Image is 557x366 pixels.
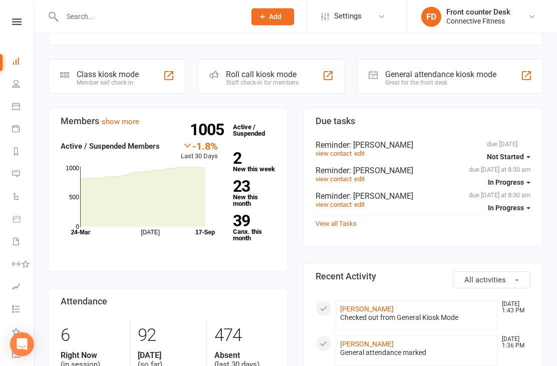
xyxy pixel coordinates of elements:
div: FD [421,7,441,27]
a: [PERSON_NAME] [340,340,394,348]
strong: [DATE] [138,350,199,360]
a: People [12,74,35,96]
a: view contact [316,175,352,183]
h3: Due tasks [316,116,530,126]
span: : [PERSON_NAME] [349,166,413,175]
div: General attendance kiosk mode [385,70,496,79]
span: : [PERSON_NAME] [349,191,413,201]
h3: Recent Activity [316,271,530,281]
a: Assessments [12,276,35,299]
strong: Right Now [61,350,122,360]
div: Reminder [316,140,530,150]
div: 92 [138,320,199,350]
a: Dashboard [12,51,35,74]
strong: Active / Suspended Members [61,142,160,151]
a: [PERSON_NAME] [340,305,394,313]
time: [DATE] 1:43 PM [497,301,530,314]
div: Class kiosk mode [77,70,139,79]
h3: Attendance [61,296,275,306]
time: [DATE] 1:36 PM [497,336,530,349]
div: Checked out from General Kiosk Mode [340,313,493,322]
input: Search... [59,10,238,24]
a: view contact [316,150,352,157]
button: All activities [453,271,530,288]
div: Member self check-in [77,79,139,86]
a: 39Canx. this month [233,213,275,241]
span: In Progress [488,178,524,186]
strong: 1005 [190,122,228,137]
a: edit [354,175,365,183]
span: : [PERSON_NAME] [349,140,413,150]
span: Not Started [487,153,524,161]
a: Product Sales [12,209,35,231]
div: Last 30 Days [181,140,218,162]
button: In Progress [488,199,530,217]
strong: Absent [214,350,275,360]
div: -1.8% [181,140,218,151]
div: General attendance marked [340,348,493,357]
a: Calendar [12,96,35,119]
strong: 2 [233,151,271,166]
button: Not Started [487,148,530,166]
span: Settings [334,5,362,28]
a: 2New this week [233,151,275,172]
div: Connective Fitness [446,17,510,26]
a: edit [354,150,365,157]
div: Great for the front desk [385,79,496,86]
a: show more [102,117,139,126]
span: Add [269,13,282,21]
button: Add [251,8,294,25]
div: Reminder [316,166,530,175]
span: All activities [464,275,506,284]
a: 1005Active / Suspended [228,116,272,144]
a: view contact [316,201,352,208]
div: Reminder [316,191,530,201]
strong: 39 [233,213,271,228]
strong: 23 [233,179,271,194]
a: View all Tasks [316,220,357,227]
span: In Progress [488,204,524,212]
div: Front counter Desk [446,8,510,17]
div: 474 [214,320,275,350]
div: Open Intercom Messenger [10,332,34,356]
a: 23New this month [233,179,275,207]
a: Payments [12,119,35,141]
a: edit [354,201,365,208]
a: What's New [12,321,35,344]
button: In Progress [488,173,530,191]
h3: Members [61,116,275,126]
div: 6 [61,320,122,350]
div: Staff check-in for members [226,79,299,86]
a: Reports [12,141,35,164]
div: Roll call kiosk mode [226,70,299,79]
